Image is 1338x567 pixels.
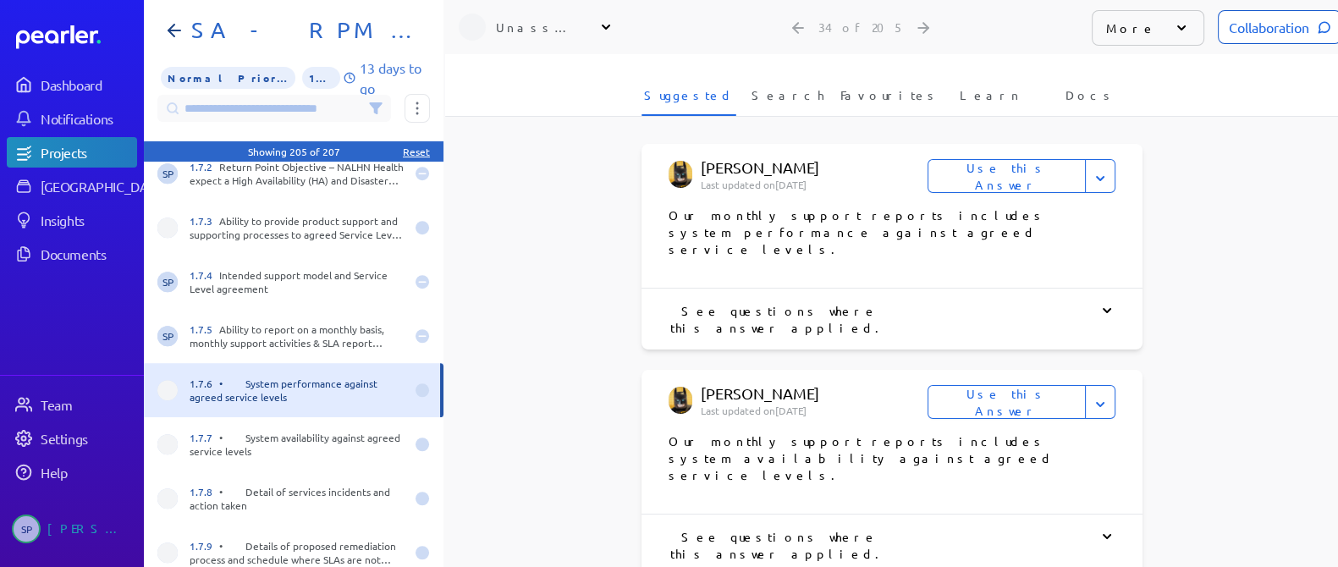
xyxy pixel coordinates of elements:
a: Documents [7,239,137,269]
span: Sarah Pendlebury [157,326,178,346]
span: Sarah Pendlebury [12,515,41,543]
div: Help [41,464,135,481]
p: Our monthly support reports includes system performance against agreed service levels. [669,206,1115,257]
span: 1.7.7 [190,431,219,444]
div: Team [41,396,135,413]
a: SP[PERSON_NAME] [7,508,137,550]
div: Reset [403,145,430,158]
img: Tung Nguyen [669,161,693,188]
div: Return Point Objective – NALHN Health expect a High Availability (HA) and Disaster Recovery (DR) ... [190,160,405,187]
button: Expand [1085,159,1115,193]
div: [PERSON_NAME] [47,515,132,543]
div: Intended support model and Service Level agreement [190,268,405,295]
a: Dashboard [7,69,137,100]
button: Use this Answer [928,159,1086,193]
span: 1.7.2 [190,160,219,173]
div: Ability to provide product support and supporting processes to agreed Service Level Agreements re... [190,214,405,241]
span: Priority [161,67,295,89]
div: • System performance against agreed service levels [190,377,405,404]
p: Last updated on [DATE] [701,178,927,191]
h1: SA - RPM - Part B1 [184,17,416,44]
div: • Details of proposed remediation process and schedule where SLAs are not achieved. [190,539,405,566]
button: Use this Answer [928,385,1086,419]
p: [PERSON_NAME] [701,157,951,178]
div: 34 of 205 [818,19,905,35]
a: Projects [7,137,137,168]
div: Insights [41,212,135,228]
p: [PERSON_NAME] [701,383,951,404]
span: Favourites [840,86,939,114]
span: 1.7.3 [190,214,219,228]
div: See questions where this answer applied. [669,528,1115,562]
div: Dashboard [41,76,135,93]
span: 1.7.5 [190,322,219,336]
span: Sarah Pendlebury [157,163,178,184]
div: Projects [41,144,135,161]
div: Showing 205 of 207 [248,145,340,158]
a: Insights [7,205,137,235]
div: • System availability against agreed service levels [190,431,405,458]
a: [GEOGRAPHIC_DATA] [7,171,137,201]
div: See questions where this answer applied. [669,302,1115,336]
p: Our monthly support reports includes system availability against agreed service levels. [669,432,1115,483]
span: 1.7.6 [190,377,219,390]
div: Settings [41,430,135,447]
div: • Detail of services incidents and action taken [190,485,405,512]
span: Search [752,86,824,114]
span: 1% of Questions Completed [302,67,340,89]
p: More [1106,19,1156,36]
button: Expand [1085,385,1115,419]
span: 1.7.8 [190,485,219,498]
span: 1.7.9 [190,539,219,553]
a: Settings [7,423,137,454]
p: Last updated on [DATE] [701,404,927,417]
span: 1.7.4 [190,268,219,282]
a: Team [7,389,137,420]
span: Learn [960,86,1021,114]
span: Suggested [644,86,734,114]
div: Unassigned [496,19,581,36]
div: [GEOGRAPHIC_DATA] [41,178,167,195]
p: 13 days to go [360,58,430,98]
a: Help [7,457,137,487]
a: Notifications [7,103,137,134]
img: Tung Nguyen [669,387,693,414]
div: Notifications [41,110,135,127]
a: Dashboard [16,25,137,49]
div: Documents [41,245,135,262]
span: Sarah Pendlebury [157,272,178,292]
div: Ability to report on a monthly basis, monthly support activities & SLA report detailing: [190,322,405,350]
span: Docs [1065,86,1115,114]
